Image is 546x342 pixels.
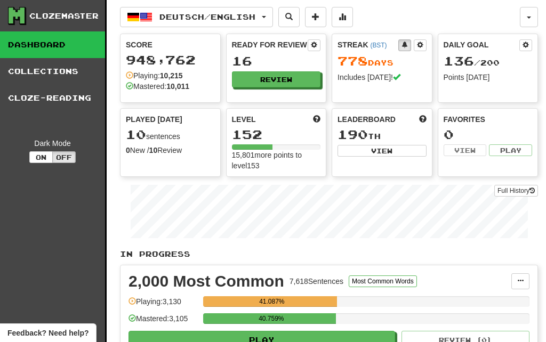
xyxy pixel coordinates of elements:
[338,127,368,142] span: 190
[8,138,97,149] div: Dark Mode
[120,249,538,259] p: In Progress
[338,128,427,142] div: th
[232,128,321,141] div: 152
[126,81,189,92] div: Mastered:
[444,128,533,141] div: 0
[332,7,353,27] button: More stats
[166,82,189,91] strong: 10,011
[29,151,53,163] button: On
[232,54,321,68] div: 16
[126,128,215,142] div: sentences
[120,7,273,27] button: Deutsch/English
[206,313,336,324] div: 40.759%
[444,114,533,125] div: Favorites
[126,146,130,154] strong: 0
[278,7,300,27] button: Search sentences
[126,53,215,67] div: 948,762
[489,144,532,156] button: Play
[305,7,326,27] button: Add sentence to collection
[126,70,183,81] div: Playing:
[126,145,215,156] div: New / Review
[444,39,520,51] div: Daily Goal
[232,39,308,50] div: Ready for Review
[126,114,182,125] span: Played [DATE]
[159,12,255,21] span: Deutsch / English
[232,150,321,171] div: 15,801 more points to level 153
[338,145,427,157] button: View
[129,273,284,289] div: 2,000 Most Common
[149,146,158,154] strong: 10
[232,71,321,87] button: Review
[129,313,198,331] div: Mastered: 3,105
[338,39,398,50] div: Streak
[313,114,320,125] span: Score more points to level up
[444,144,487,156] button: View
[232,114,256,125] span: Level
[29,11,99,21] div: Clozemaster
[338,114,396,125] span: Leaderboard
[494,185,538,197] a: Full History
[338,53,368,68] span: 778
[160,71,183,80] strong: 10,215
[338,54,427,68] div: Day s
[349,275,417,287] button: Most Common Words
[52,151,76,163] button: Off
[444,72,533,83] div: Points [DATE]
[370,42,387,49] a: (BST)
[126,39,215,50] div: Score
[444,53,474,68] span: 136
[7,328,89,338] span: Open feedback widget
[129,296,198,314] div: Playing: 3,130
[206,296,337,307] div: 41.087%
[444,58,500,67] span: / 200
[419,114,427,125] span: This week in points, UTC
[290,276,343,287] div: 7,618 Sentences
[338,72,427,83] div: Includes [DATE]!
[126,127,146,142] span: 10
